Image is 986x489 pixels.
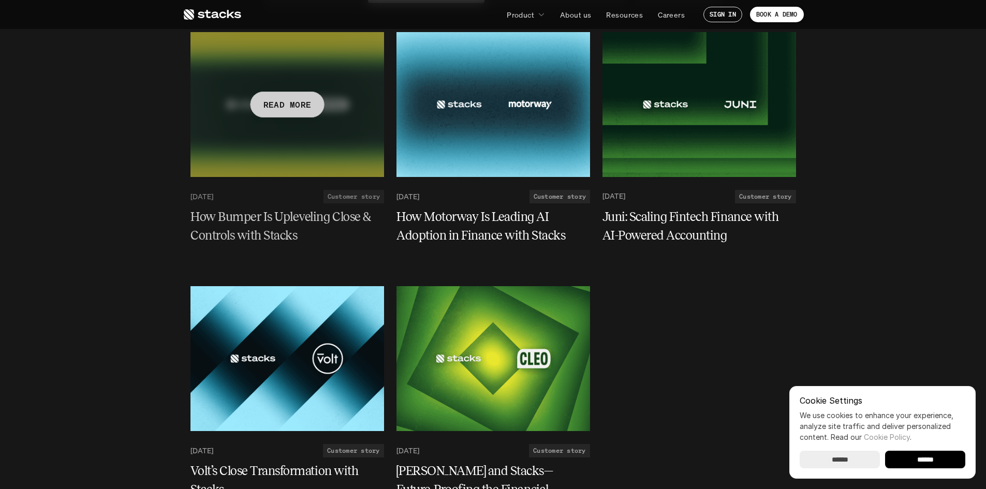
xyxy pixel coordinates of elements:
a: BOOK A DEMO [750,7,804,22]
h5: Juni: Scaling Fintech Finance with AI-Powered Accounting [602,208,784,245]
h2: Customer story [327,447,379,454]
p: Product [507,9,534,20]
a: How Motorway Is Leading AI Adoption in Finance with Stacks [396,208,590,245]
p: [DATE] [190,192,213,201]
p: Resources [606,9,643,20]
a: [DATE]Customer story [396,444,590,457]
a: [DATE]Customer story [190,444,384,457]
a: [DATE]Customer story [190,190,384,203]
p: BOOK A DEMO [756,11,798,18]
p: [DATE] [396,192,419,201]
a: SIGN IN [703,7,742,22]
h2: Customer story [739,193,791,200]
a: Juni: Scaling Fintech Finance with AI-Powered Accounting [602,208,796,245]
a: Cookie Policy [864,433,910,441]
a: Careers [652,5,691,24]
p: [DATE] [190,447,213,455]
a: READ MORE [190,32,384,177]
a: Privacy Policy [155,47,200,55]
h5: How Bumper Is Upleveling Close & Controls with Stacks [190,208,372,245]
a: Resources [600,5,649,24]
a: About us [554,5,597,24]
h5: How Motorway Is Leading AI Adoption in Finance with Stacks [396,208,578,245]
p: READ MORE [263,97,311,112]
p: SIGN IN [710,11,736,18]
h2: Customer story [533,193,585,200]
a: [DATE]Customer story [602,190,796,203]
p: Careers [658,9,685,20]
h2: Customer story [327,193,379,200]
p: [DATE] [396,447,419,455]
p: About us [560,9,591,20]
h2: Customer story [533,447,585,454]
p: [DATE] [602,192,625,201]
a: [DATE]Customer story [396,190,590,203]
a: How Bumper Is Upleveling Close & Controls with Stacks [190,208,384,245]
span: Read our . [831,433,911,441]
img: Teal Flower [602,32,796,177]
p: We use cookies to enhance your experience, analyze site traffic and deliver personalized content. [800,410,965,442]
p: Cookie Settings [800,396,965,405]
